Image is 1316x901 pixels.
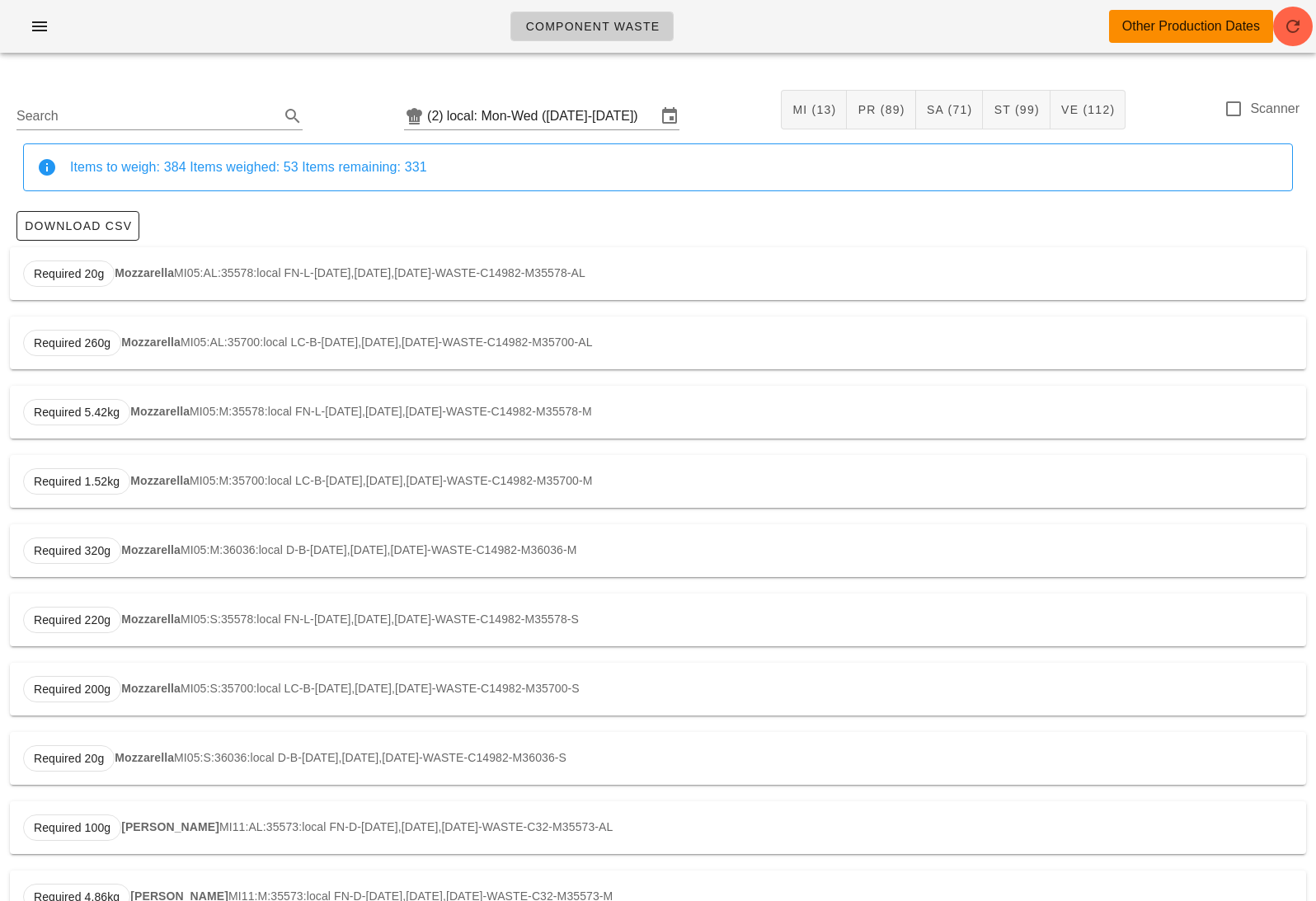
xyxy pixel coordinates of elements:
div: MI05:S:35700:local LC-B-[DATE],[DATE],[DATE]-WASTE-C14982-M35700-S [10,663,1306,716]
span: MI (13) [792,103,836,116]
span: Required 20g [34,261,104,286]
div: Items to weigh: 384 Items weighed: 53 Items remaining: 331 [70,158,1279,176]
strong: Mozzarella [121,543,181,556]
span: PR (89) [857,103,905,116]
strong: Mozzarella [121,612,181,626]
div: (2) [427,108,447,124]
span: Required 320g [34,538,110,563]
span: Required 20g [34,746,104,771]
div: Other Production Dates [1122,16,1260,36]
button: SA (71) [916,90,984,129]
strong: Mozzarella [130,405,190,418]
div: MI05:AL:35578:local FN-L-[DATE],[DATE],[DATE]-WASTE-C14982-M35578-AL [10,247,1306,300]
button: ST (99) [983,90,1050,129]
span: VE (112) [1060,103,1116,116]
div: MI05:S:35578:local FN-L-[DATE],[DATE],[DATE]-WASTE-C14982-M35578-S [10,594,1306,646]
strong: Mozzarella [115,751,174,764]
button: PR (89) [847,90,915,129]
span: Required 5.42kg [34,400,120,425]
span: Required 220g [34,608,110,632]
span: SA (71) [926,103,973,116]
button: Download CSV [16,211,139,241]
button: MI (13) [781,90,847,129]
label: Scanner [1250,101,1300,117]
span: ST (99) [993,103,1039,116]
span: Required 200g [34,677,110,702]
strong: Mozzarella [115,266,174,279]
div: MI05:S:36036:local D-B-[DATE],[DATE],[DATE]-WASTE-C14982-M36036-S [10,732,1306,785]
button: VE (112) [1050,90,1126,129]
div: MI05:M:36036:local D-B-[DATE],[DATE],[DATE]-WASTE-C14982-M36036-M [10,524,1306,577]
span: Component Waste [524,20,660,33]
span: Required 260g [34,331,110,355]
div: MI05:M:35578:local FN-L-[DATE],[DATE],[DATE]-WASTE-C14982-M35578-M [10,386,1306,439]
div: MI05:AL:35700:local LC-B-[DATE],[DATE],[DATE]-WASTE-C14982-M35700-AL [10,317,1306,369]
strong: Mozzarella [121,336,181,349]
a: Component Waste [510,12,674,41]
span: Required 1.52kg [34,469,120,494]
div: MI11:AL:35573:local FN-D-[DATE],[DATE],[DATE]-WASTE-C32-M35573-AL [10,801,1306,854]
strong: Mozzarella [121,682,181,695]
strong: Mozzarella [130,474,190,487]
span: Required 100g [34,815,110,840]
strong: [PERSON_NAME] [121,820,219,833]
span: Download CSV [24,219,132,232]
div: MI05:M:35700:local LC-B-[DATE],[DATE],[DATE]-WASTE-C14982-M35700-M [10,455,1306,508]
